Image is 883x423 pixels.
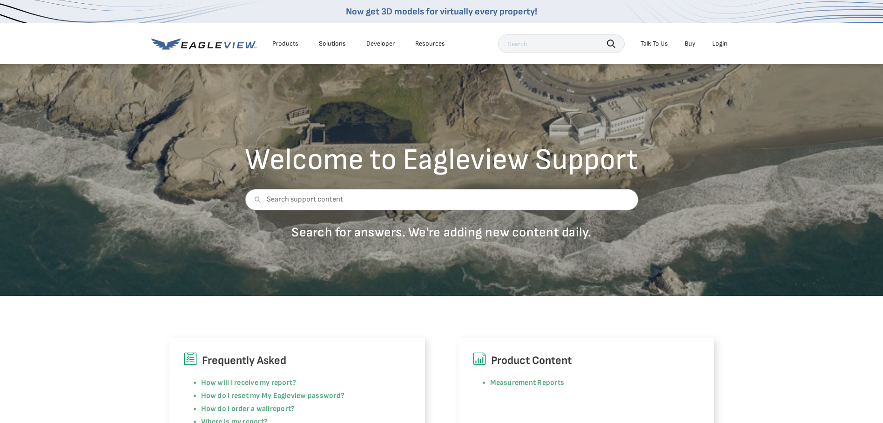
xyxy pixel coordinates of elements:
[245,145,638,175] h2: Welcome to Eagleview Support
[291,404,295,413] a: ?
[498,34,625,53] input: Search
[319,40,346,48] div: Solutions
[270,404,291,413] a: report
[640,40,668,48] div: Talk To Us
[245,189,638,210] input: Search support content
[415,40,445,48] div: Resources
[201,378,297,387] a: How will I receive my report?
[201,404,270,413] a: How do I order a wall
[366,40,395,48] a: Developer
[245,224,638,241] p: Search for answers. We're adding new content daily.
[685,40,695,48] a: Buy
[712,40,728,48] div: Login
[472,352,700,369] h6: Product Content
[201,391,345,400] a: How do I reset my My Eagleview password?
[490,378,565,387] a: Measurement Reports
[346,6,537,17] a: Now get 3D models for virtually every property!
[272,40,298,48] div: Products
[183,352,411,369] h6: Frequently Asked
